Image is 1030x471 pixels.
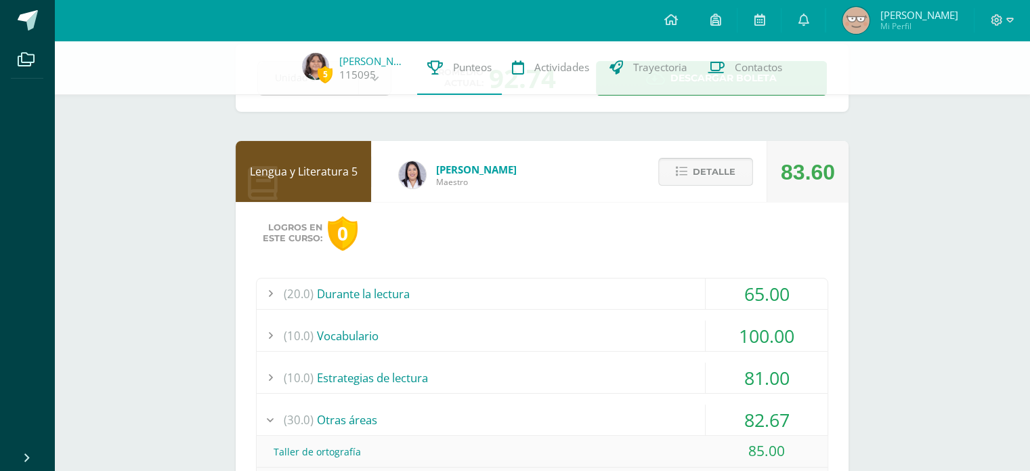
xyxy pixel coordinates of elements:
[328,216,358,251] div: 0
[706,279,828,309] div: 65.00
[880,20,958,32] span: Mi Perfil
[257,363,828,393] div: Estrategias de lectura
[263,222,322,244] span: Logros en este curso:
[284,279,314,309] span: (20.0)
[781,142,835,203] div: 83.60
[284,363,314,393] span: (10.0)
[735,60,782,75] span: Contactos
[706,436,828,466] div: 85.00
[257,405,828,435] div: Otras áreas
[257,279,828,309] div: Durante la lectura
[706,363,828,393] div: 81.00
[599,41,698,95] a: Trayectoria
[693,159,735,184] span: Detalle
[436,176,517,188] span: Maestro
[706,321,828,351] div: 100.00
[436,163,517,176] span: [PERSON_NAME]
[339,68,376,82] a: 115095
[842,7,870,34] img: 45a182ade8988a88df802d221fe80c70.png
[534,60,589,75] span: Actividades
[236,141,371,202] div: Lengua y Literatura 5
[633,60,687,75] span: Trayectoria
[318,66,332,83] span: 5
[706,405,828,435] div: 82.67
[453,60,492,75] span: Punteos
[284,321,314,351] span: (10.0)
[658,158,753,186] button: Detalle
[880,8,958,22] span: [PERSON_NAME]
[417,41,502,95] a: Punteos
[502,41,599,95] a: Actividades
[257,436,828,467] div: Taller de ortografía
[399,161,426,188] img: fd1196377973db38ffd7ffd912a4bf7e.png
[257,321,828,351] div: Vocabulario
[302,53,329,80] img: 6385b9bb40646df699f92475890a24fe.png
[698,41,792,95] a: Contactos
[284,405,314,435] span: (30.0)
[339,54,407,68] a: [PERSON_NAME]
